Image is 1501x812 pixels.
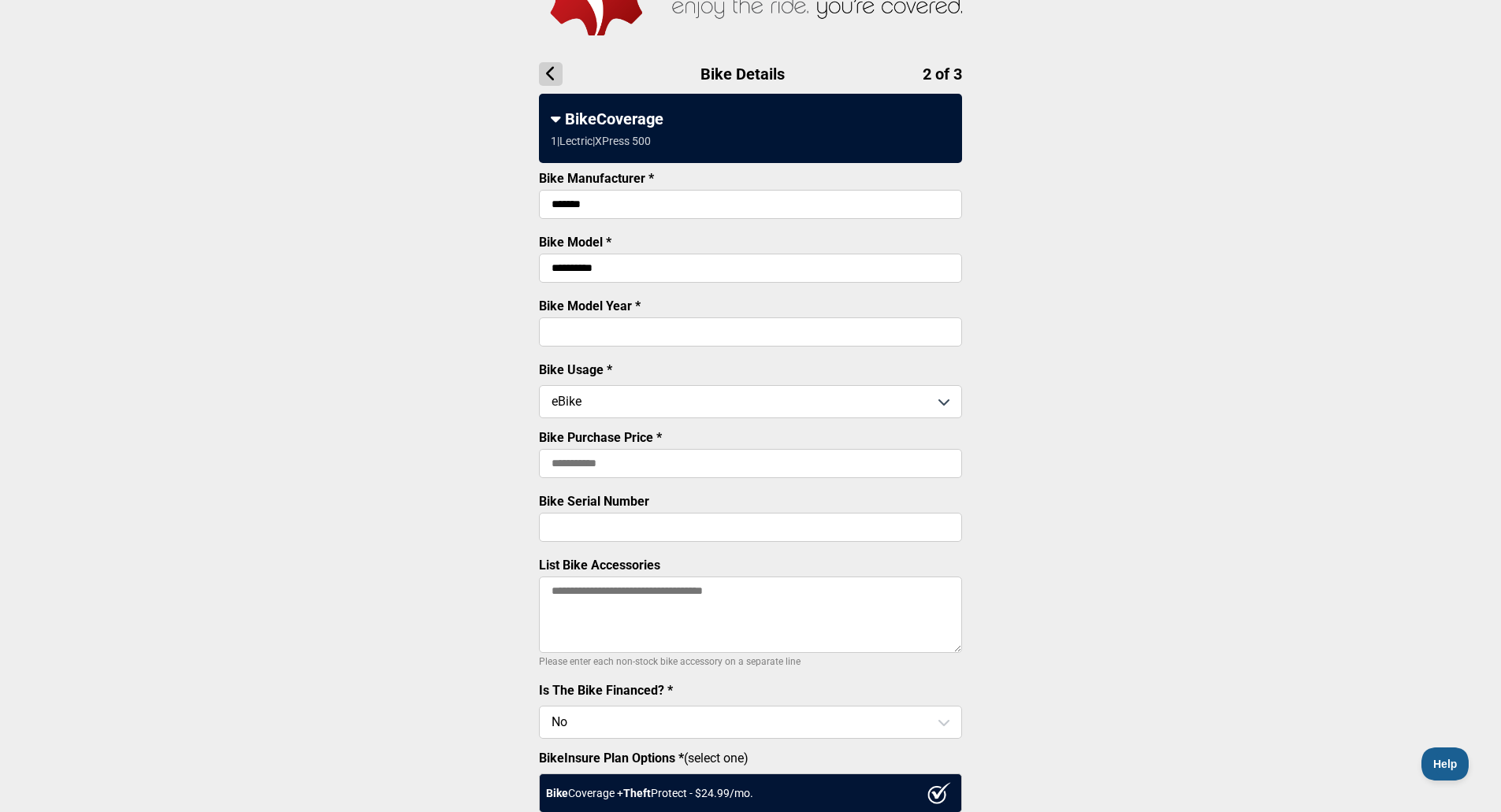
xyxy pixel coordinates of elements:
[539,494,649,509] label: Bike Serial Number
[539,558,660,573] label: List Bike Accessories
[539,235,611,250] label: Bike Model *
[1421,747,1469,780] iframe: Toggle Customer Support
[539,62,962,86] h1: Bike Details
[551,109,950,128] div: BikeCoverage
[546,787,568,799] strong: Bike
[551,135,651,147] div: 1 | Lectric | XPress 500
[623,787,651,799] strong: Theft
[539,683,673,698] label: Is The Bike Financed? *
[539,171,654,186] label: Bike Manufacturer *
[923,65,962,83] span: 2 of 3
[539,751,962,766] label: (select one)
[539,652,962,671] p: Please enter each non-stock bike accessory on a separate line
[539,751,684,766] strong: BikeInsure Plan Options *
[927,782,951,804] img: ux1sgP1Haf775SAghJI38DyDlYP+32lKFAAAAAElFTkSuQmCC
[539,362,612,377] label: Bike Usage *
[539,298,641,313] label: Bike Model Year *
[539,430,662,445] label: Bike Purchase Price *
